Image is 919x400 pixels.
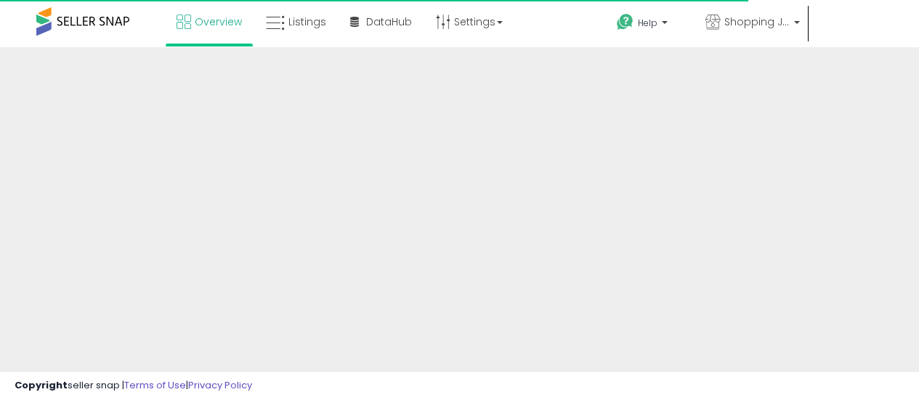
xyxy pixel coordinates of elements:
[15,379,252,393] div: seller snap | |
[724,15,790,29] span: Shopping JCM
[124,378,186,392] a: Terms of Use
[605,2,692,47] a: Help
[288,15,326,29] span: Listings
[188,378,252,392] a: Privacy Policy
[638,17,657,29] span: Help
[195,15,242,29] span: Overview
[366,15,412,29] span: DataHub
[15,378,68,392] strong: Copyright
[616,13,634,31] i: Get Help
